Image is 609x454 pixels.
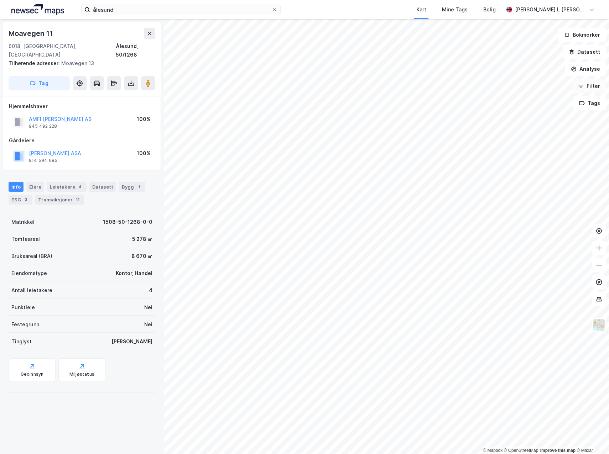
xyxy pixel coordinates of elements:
[558,28,606,42] button: Bokmerker
[515,5,586,14] div: [PERSON_NAME] L [PERSON_NAME]
[137,115,151,123] div: 100%
[592,318,606,332] img: Z
[442,5,468,14] div: Mine Tags
[90,4,272,15] input: Søk på adresse, matrikkel, gårdeiere, leietakere eller personer
[11,235,40,243] div: Tomteareal
[504,448,538,453] a: OpenStreetMap
[11,320,39,329] div: Festegrunn
[11,337,32,346] div: Tinglyst
[131,252,152,260] div: 8 670 ㎡
[47,182,87,192] div: Leietakere
[9,60,61,66] span: Tilhørende adresser:
[74,196,81,203] div: 11
[119,182,145,192] div: Bygg
[29,123,57,129] div: 945 492 228
[137,149,151,158] div: 100%
[573,420,609,454] div: Kontrollprogram for chat
[9,182,24,192] div: Info
[26,182,44,192] div: Eiere
[540,448,576,453] a: Improve this map
[11,269,47,278] div: Eiendomstype
[9,42,116,59] div: 6018, [GEOGRAPHIC_DATA], [GEOGRAPHIC_DATA]
[9,102,155,111] div: Hjemmelshaver
[9,59,150,68] div: Moavegen 13
[9,28,54,39] div: Moavegen 11
[144,320,152,329] div: Nei
[116,42,155,59] div: Ålesund, 50/1268
[11,303,35,312] div: Punktleie
[572,79,606,93] button: Filter
[89,182,116,192] div: Datasett
[77,183,84,190] div: 4
[103,218,152,226] div: 1508-50-1268-0-0
[149,286,152,295] div: 4
[11,218,35,226] div: Matrikkel
[132,235,152,243] div: 5 278 ㎡
[116,269,152,278] div: Kontor, Handel
[565,62,606,76] button: Analyse
[111,337,152,346] div: [PERSON_NAME]
[35,195,84,205] div: Transaksjoner
[573,420,609,454] iframe: Chat Widget
[416,5,426,14] div: Kart
[483,5,496,14] div: Bolig
[9,76,70,90] button: Tag
[573,96,606,110] button: Tags
[563,45,606,59] button: Datasett
[9,195,32,205] div: ESG
[69,371,94,377] div: Miljøstatus
[21,371,44,377] div: Geoinnsyn
[11,286,52,295] div: Antall leietakere
[9,136,155,145] div: Gårdeiere
[11,252,52,260] div: Bruksareal (BRA)
[135,183,142,190] div: 1
[22,196,30,203] div: 3
[483,448,503,453] a: Mapbox
[144,303,152,312] div: Nei
[29,158,57,163] div: 914 594 685
[11,4,64,15] img: logo.a4113a55bc3d86da70a041830d287a7e.svg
